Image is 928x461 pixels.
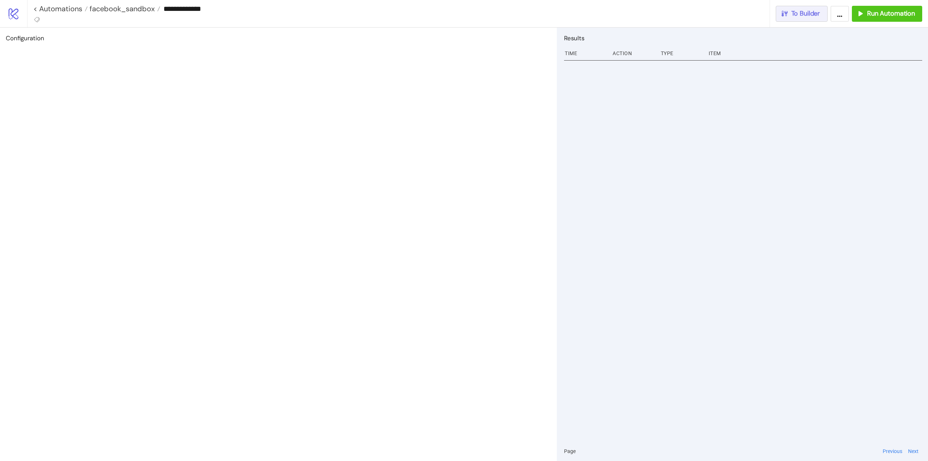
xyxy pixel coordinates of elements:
[33,5,88,12] a: < Automations
[881,447,904,455] button: Previous
[88,4,155,13] span: facebook_sandbox
[867,9,915,18] span: Run Automation
[88,5,160,12] a: facebook_sandbox
[852,6,922,22] button: Run Automation
[564,33,922,43] h2: Results
[906,447,921,455] button: Next
[612,46,655,60] div: Action
[791,9,820,18] span: To Builder
[776,6,828,22] button: To Builder
[564,46,607,60] div: Time
[708,46,922,60] div: Item
[564,447,576,455] span: Page
[830,6,849,22] button: ...
[660,46,703,60] div: Type
[6,33,551,43] h2: Configuration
